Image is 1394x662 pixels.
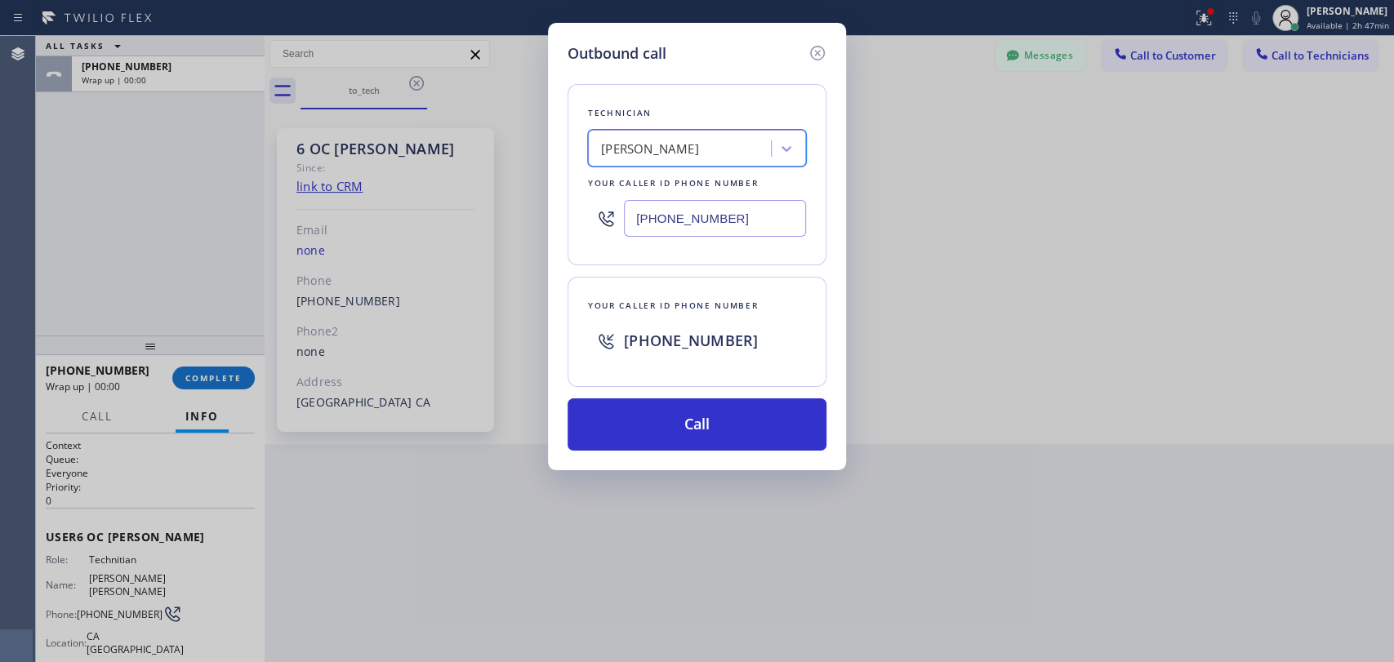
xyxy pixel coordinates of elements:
[568,42,666,64] h5: Outbound call
[624,331,758,350] span: [PHONE_NUMBER]
[588,297,806,314] div: Your caller id phone number
[568,398,826,451] button: Call
[588,175,806,192] div: Your caller id phone number
[624,200,806,237] input: (123) 456-7890
[588,104,806,122] div: Technician
[601,140,699,158] div: [PERSON_NAME]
